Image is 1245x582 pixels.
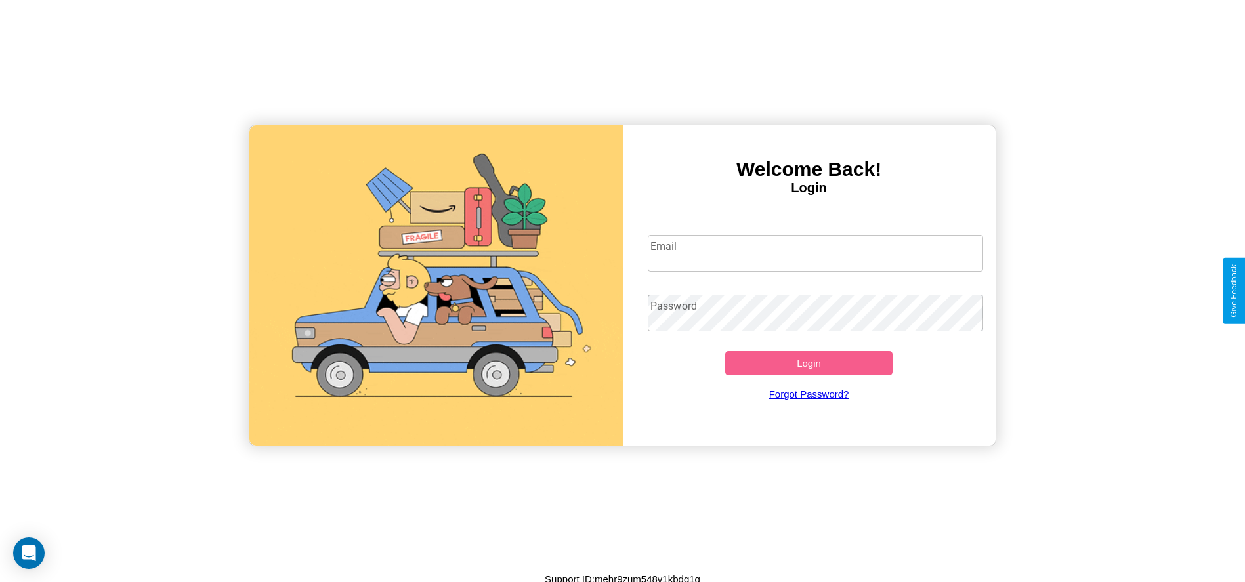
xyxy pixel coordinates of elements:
[623,180,996,196] h4: Login
[725,351,893,375] button: Login
[641,375,977,413] a: Forgot Password?
[249,125,622,446] img: gif
[13,537,45,569] div: Open Intercom Messenger
[623,158,996,180] h3: Welcome Back!
[1229,264,1238,318] div: Give Feedback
